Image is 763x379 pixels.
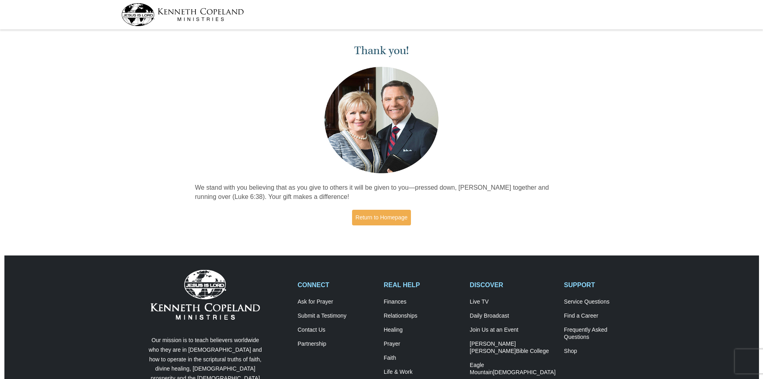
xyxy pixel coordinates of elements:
[298,340,375,348] a: Partnership
[564,326,642,341] a: Frequently AskedQuestions
[352,210,411,225] a: Return to Homepage
[384,312,461,320] a: Relationships
[384,355,461,362] a: Faith
[298,298,375,306] a: Ask for Prayer
[564,298,642,306] a: Service Questions
[384,369,461,376] a: Life & Work
[298,312,375,320] a: Submit a Testimony
[470,312,556,320] a: Daily Broadcast
[195,183,568,202] p: We stand with you believing that as you give to others it will be given to you—pressed down, [PER...
[384,298,461,306] a: Finances
[564,281,642,289] h2: SUPPORT
[493,369,556,375] span: [DEMOGRAPHIC_DATA]
[384,326,461,334] a: Healing
[151,270,260,320] img: Kenneth Copeland Ministries
[298,326,375,334] a: Contact Us
[121,3,244,26] img: kcm-header-logo.svg
[195,44,568,57] h1: Thank you!
[470,298,556,306] a: Live TV
[564,312,642,320] a: Find a Career
[470,340,556,355] a: [PERSON_NAME] [PERSON_NAME]Bible College
[470,326,556,334] a: Join Us at an Event
[384,281,461,289] h2: REAL HELP
[470,362,556,376] a: Eagle Mountain[DEMOGRAPHIC_DATA]
[516,348,549,354] span: Bible College
[384,340,461,348] a: Prayer
[298,281,375,289] h2: CONNECT
[470,281,556,289] h2: DISCOVER
[322,65,441,175] img: Kenneth and Gloria
[564,348,642,355] a: Shop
